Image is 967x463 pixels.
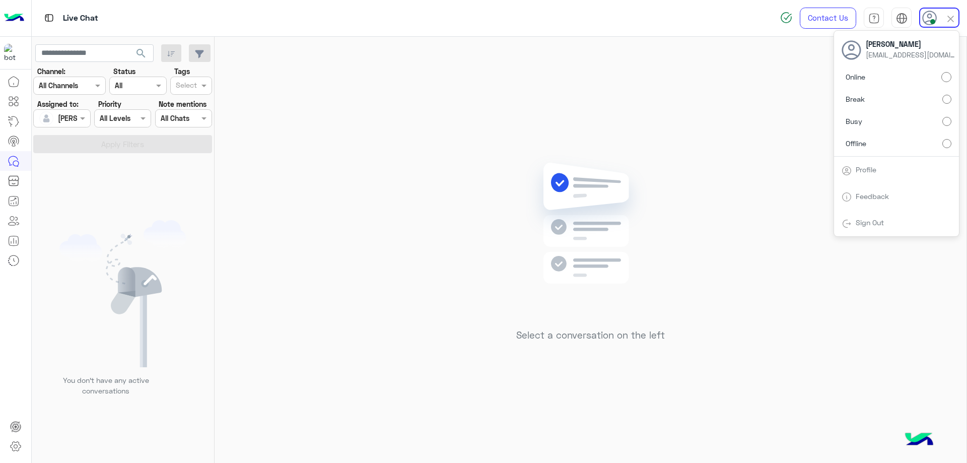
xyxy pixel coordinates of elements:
[846,138,866,149] span: Offline
[129,44,154,66] button: search
[780,12,792,24] img: spinner
[846,116,862,126] span: Busy
[516,329,665,341] h5: Select a conversation on the left
[846,72,865,82] span: Online
[842,166,852,176] img: tab
[37,99,79,109] label: Assigned to:
[866,49,956,60] span: [EMAIL_ADDRESS][DOMAIN_NAME]
[942,139,951,148] input: Offline
[868,13,880,24] img: tab
[55,375,157,396] p: You don’t have any active conversations
[846,94,865,104] span: Break
[902,423,937,458] img: hulul-logo.png
[864,8,884,29] a: tab
[135,47,147,59] span: search
[63,12,98,25] p: Live Chat
[945,13,956,25] img: close
[113,66,135,77] label: Status
[800,8,856,29] a: Contact Us
[4,8,24,29] img: Logo
[39,111,53,125] img: defaultAdmin.png
[33,135,212,153] button: Apply Filters
[856,165,876,174] a: Profile
[43,12,55,24] img: tab
[4,44,22,62] img: 713415422032625
[896,13,908,24] img: tab
[942,117,951,126] input: Busy
[174,80,197,93] div: Select
[856,218,884,227] a: Sign Out
[942,95,951,104] input: Break
[842,219,852,229] img: tab
[98,99,121,109] label: Priority
[866,39,956,49] span: [PERSON_NAME]
[518,155,663,322] img: no messages
[37,66,65,77] label: Channel:
[941,72,951,82] input: Online
[159,99,206,109] label: Note mentions
[856,192,889,201] a: Feedback
[174,66,190,77] label: Tags
[842,192,852,202] img: tab
[59,220,186,367] img: empty users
